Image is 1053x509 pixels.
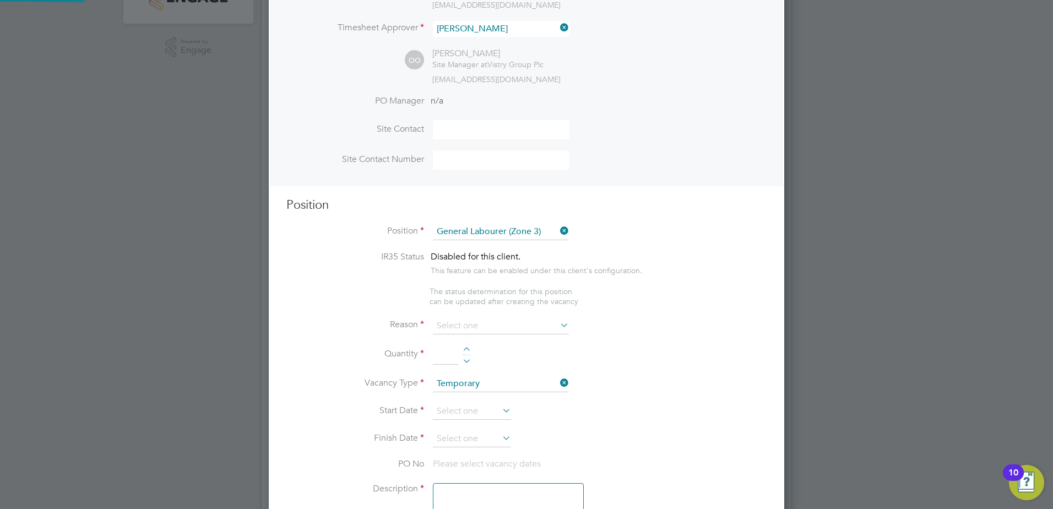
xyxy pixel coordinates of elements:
[433,403,511,420] input: Select one
[432,59,544,69] div: Vistry Group Plc
[432,59,487,69] span: Site Manager at
[431,263,642,275] div: This feature can be enabled under this client's configuration.
[286,22,424,34] label: Timesheet Approver
[286,154,424,165] label: Site Contact Number
[286,348,424,360] label: Quantity
[433,458,541,469] span: Please select vacancy dates
[286,197,767,213] h3: Position
[431,251,520,262] span: Disabled for this client.
[431,95,443,106] span: n/a
[405,51,424,70] span: OO
[286,95,424,107] label: PO Manager
[286,251,424,263] label: IR35 Status
[286,123,424,135] label: Site Contact
[286,432,424,444] label: Finish Date
[433,224,569,240] input: Search for...
[432,48,544,59] div: [PERSON_NAME]
[1008,473,1018,487] div: 10
[286,483,424,495] label: Description
[286,458,424,470] label: PO No
[430,286,578,306] span: The status determination for this position can be updated after creating the vacancy
[286,319,424,331] label: Reason
[433,21,569,37] input: Search for...
[1009,465,1044,500] button: Open Resource Center, 10 new notifications
[286,377,424,389] label: Vacancy Type
[432,74,561,84] span: [EMAIL_ADDRESS][DOMAIN_NAME]
[286,225,424,237] label: Position
[433,376,569,392] input: Select one
[433,431,511,447] input: Select one
[286,405,424,416] label: Start Date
